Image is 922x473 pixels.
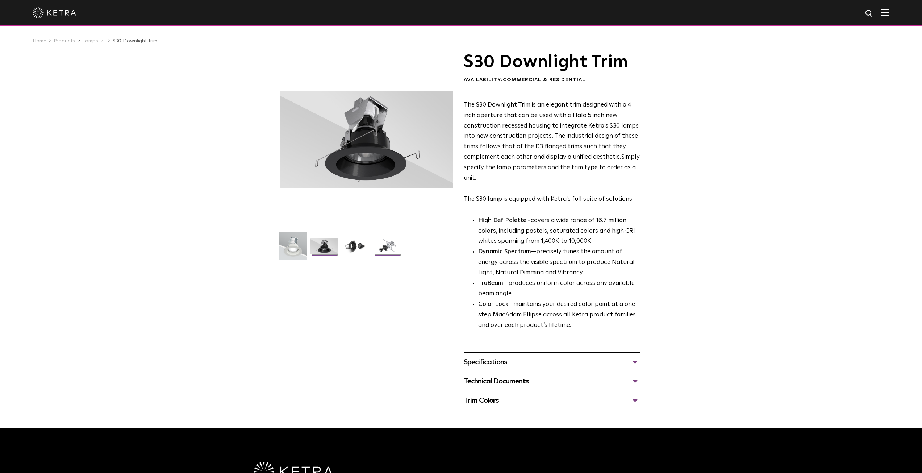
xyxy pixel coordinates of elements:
[503,77,585,82] span: Commercial & Residential
[478,249,531,255] strong: Dynamic Spectrum
[464,100,640,205] p: The S30 lamp is equipped with Ketra's full suite of solutions:
[464,154,640,181] span: Simply specify the lamp parameters and the trim type to order as a unit.​
[881,9,889,16] img: Hamburger%20Nav.svg
[33,7,76,18] img: ketra-logo-2019-white
[478,278,640,299] li: —produces uniform color across any available beam angle.
[478,301,508,307] strong: Color Lock
[478,280,503,286] strong: TruBeam
[33,38,46,43] a: Home
[478,299,640,331] li: —maintains your desired color point at a one step MacAdam Ellipse across all Ketra product famili...
[464,376,640,387] div: Technical Documents
[478,216,640,247] p: covers a wide range of 16.7 million colors, including pastels, saturated colors and high CRI whit...
[279,232,307,266] img: S30-DownlightTrim-2021-Web-Square
[865,9,874,18] img: search icon
[464,53,640,71] h1: S30 Downlight Trim
[478,217,531,224] strong: High Def Palette -
[82,38,98,43] a: Lamps
[342,238,370,260] img: S30 Halo Downlight_Table Top_Black
[464,395,640,406] div: Trim Colors
[464,102,639,160] span: The S30 Downlight Trim is an elegant trim designed with a 4 inch aperture that can be used with a...
[113,38,157,43] a: S30 Downlight Trim
[310,238,338,260] img: S30 Halo Downlight_Hero_Black_Gradient
[464,356,640,368] div: Specifications
[374,238,401,260] img: S30 Halo Downlight_Exploded_Black
[478,247,640,278] li: —precisely tunes the amount of energy across the visible spectrum to produce Natural Light, Natur...
[464,76,640,84] div: Availability:
[54,38,75,43] a: Products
